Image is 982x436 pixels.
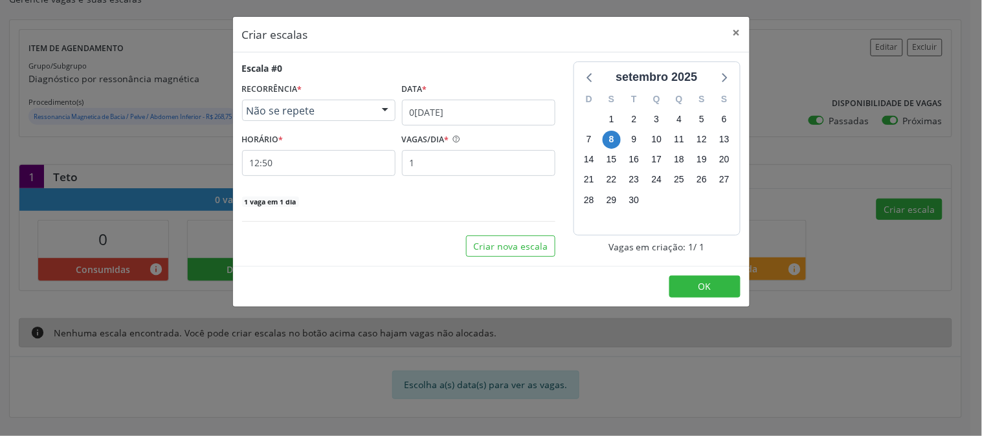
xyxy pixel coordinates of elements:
label: RECORRÊNCIA [242,80,302,100]
span: segunda-feira, 15 de setembro de 2025 [603,151,621,169]
button: Criar nova escala [466,235,555,257]
span: segunda-feira, 1 de setembro de 2025 [603,110,621,128]
input: Selecione uma data [402,100,555,125]
span: sábado, 20 de setembro de 2025 [715,151,733,169]
button: Close [724,17,750,49]
div: S [713,89,736,109]
span: / 1 [694,240,705,254]
div: D [578,89,601,109]
span: quinta-feira, 25 de setembro de 2025 [670,171,688,189]
h5: Criar escalas [242,26,308,43]
label: HORÁRIO [242,130,284,150]
span: quinta-feira, 11 de setembro de 2025 [670,131,688,149]
div: T [623,89,645,109]
span: sexta-feira, 5 de setembro de 2025 [693,110,711,128]
span: domingo, 14 de setembro de 2025 [580,151,598,169]
span: domingo, 7 de setembro de 2025 [580,131,598,149]
div: S [691,89,713,109]
span: 1 vaga em 1 dia [242,197,299,207]
div: Escala #0 [242,61,283,75]
span: sexta-feira, 12 de setembro de 2025 [693,131,711,149]
span: domingo, 21 de setembro de 2025 [580,171,598,189]
span: sexta-feira, 26 de setembro de 2025 [693,171,711,189]
div: Vagas em criação: 1 [574,240,741,254]
span: domingo, 28 de setembro de 2025 [580,191,598,209]
span: sábado, 13 de setembro de 2025 [715,131,733,149]
span: terça-feira, 16 de setembro de 2025 [625,151,643,169]
span: segunda-feira, 8 de setembro de 2025 [603,131,621,149]
button: OK [669,276,741,298]
span: segunda-feira, 29 de setembro de 2025 [603,191,621,209]
div: Q [645,89,668,109]
span: terça-feira, 2 de setembro de 2025 [625,110,643,128]
div: S [600,89,623,109]
ion-icon: help circle outline [449,130,461,144]
span: sábado, 27 de setembro de 2025 [715,171,733,189]
input: 00:00 [242,150,396,176]
span: sexta-feira, 19 de setembro de 2025 [693,151,711,169]
label: VAGAS/DIA [402,130,449,150]
div: setembro 2025 [610,69,702,86]
span: terça-feira, 9 de setembro de 2025 [625,131,643,149]
span: quarta-feira, 24 de setembro de 2025 [647,171,665,189]
label: Data [402,80,427,100]
div: Q [668,89,691,109]
span: quinta-feira, 18 de setembro de 2025 [670,151,688,169]
span: segunda-feira, 22 de setembro de 2025 [603,171,621,189]
span: Não se repete [247,104,369,117]
span: quarta-feira, 17 de setembro de 2025 [647,151,665,169]
span: terça-feira, 23 de setembro de 2025 [625,171,643,189]
span: quarta-feira, 10 de setembro de 2025 [647,131,665,149]
span: quinta-feira, 4 de setembro de 2025 [670,110,688,128]
span: quarta-feira, 3 de setembro de 2025 [647,110,665,128]
span: sábado, 6 de setembro de 2025 [715,110,733,128]
span: OK [698,280,711,292]
span: terça-feira, 30 de setembro de 2025 [625,191,643,209]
